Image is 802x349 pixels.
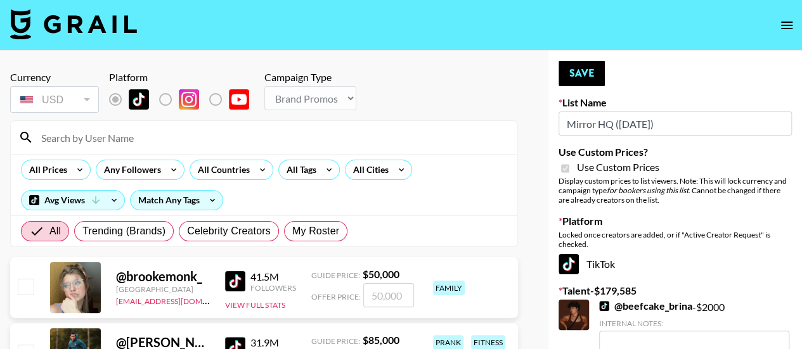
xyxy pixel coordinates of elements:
span: Guide Price: [311,270,360,280]
input: 50,000 [363,283,414,307]
div: Match Any Tags [131,191,223,210]
div: Locked once creators are added, or if "Active Creator Request" is checked. [559,230,792,249]
span: My Roster [292,224,339,239]
div: List locked to TikTok. [109,86,259,113]
div: Any Followers [96,160,164,179]
div: Currency [10,71,99,84]
span: All [49,224,61,239]
label: Platform [559,215,792,227]
div: Currency is locked to USD [10,84,99,115]
img: TikTok [559,254,579,274]
div: Internal Notes: [599,319,789,328]
em: for bookers using this list [607,186,689,195]
strong: $ 50,000 [363,268,399,280]
button: View Full Stats [225,300,285,310]
span: Use Custom Prices [577,161,659,174]
span: Guide Price: [311,336,360,346]
div: 31.9M [250,336,296,349]
span: Offer Price: [311,292,361,301]
span: Trending (Brands) [82,224,165,239]
img: Grail Talent [10,9,137,39]
div: Display custom prices to list viewers. Note: This will lock currency and campaign type . Cannot b... [559,176,792,205]
div: Platform [109,71,259,84]
label: Talent - $ 179,585 [559,284,792,297]
div: All Cities [346,160,391,179]
div: All Tags [279,160,319,179]
div: family [433,281,465,295]
div: All Prices [22,160,70,179]
a: @beefcake_brina [599,300,692,312]
span: Celebrity Creators [187,224,271,239]
label: Use Custom Prices? [559,146,792,158]
button: open drawer [774,13,799,38]
img: TikTok [129,89,149,110]
div: [GEOGRAPHIC_DATA] [116,284,210,294]
div: All Countries [190,160,252,179]
div: @ brookemonk_ [116,269,210,284]
div: USD [13,89,96,111]
img: TikTok [599,301,609,311]
img: TikTok [225,271,245,291]
img: YouTube [229,89,249,110]
div: Followers [250,283,296,293]
button: Save [559,61,605,86]
label: List Name [559,96,792,109]
input: Search by User Name [34,127,510,148]
div: Campaign Type [264,71,356,84]
a: [EMAIL_ADDRESS][DOMAIN_NAME] [116,294,243,306]
div: 41.5M [250,270,296,283]
div: TikTok [559,254,792,274]
img: Instagram [179,89,199,110]
strong: $ 85,000 [363,334,399,346]
div: Avg Views [22,191,124,210]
